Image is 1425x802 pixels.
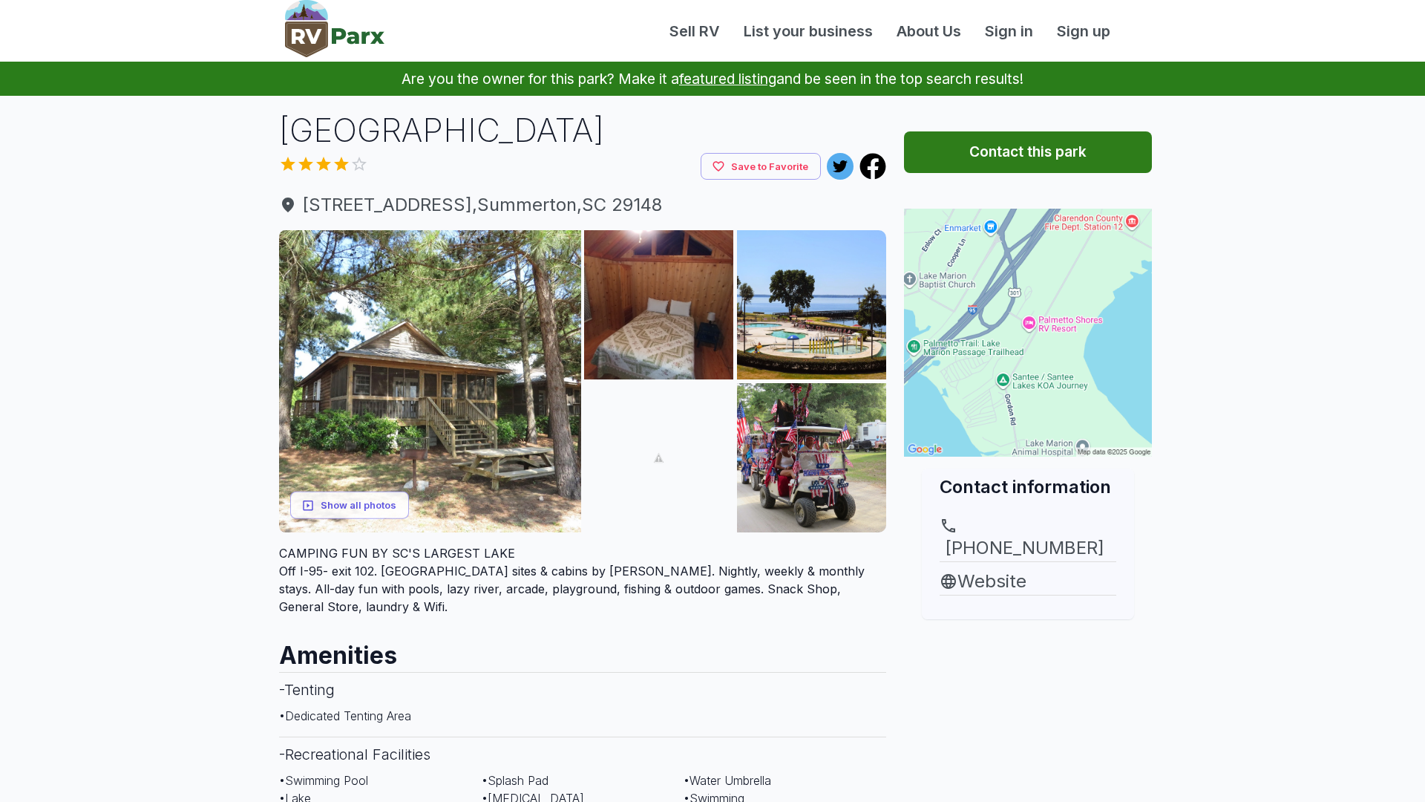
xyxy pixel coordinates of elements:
[684,773,771,788] span: • Water Umbrella
[290,492,409,519] button: Show all photos
[1045,20,1122,42] a: Sign up
[279,230,581,532] img: AAcXr8prbiMn9Cn_pcVp1NPdGeXZL9McIfWM-mSCIUkAIjqS5qmTIO21ukK34ahpI3nOP9v4bbfYnmoeRHu8xWjNdvPHtLPYA...
[584,383,733,532] img: AAcXr8rjnRl11rKRwEaPDqsnvqFNAivwl0ZUfYJGVbfjzlWG5sl9GuferleSmvhwfGlOC9cidZCcSsclsP1jVJ6yUx9FuN4vv...
[279,708,411,723] span: • Dedicated Tenting Area
[732,20,885,42] a: List your business
[940,568,1116,595] a: Website
[737,383,886,532] img: AAcXr8puXSdJD9dKUGtwmHguRUqGyl0wiyYT46drXdAVlQVqr8DxLJCA6_mOuv5f_2-YKWnzD1Y0dSYDTyh8h6dp6DmObSmlx...
[18,62,1407,96] p: Are you the owner for this park? Make it a and be seen in the top search results!
[279,672,886,707] h3: - Tenting
[279,544,886,616] div: Off I-95- exit 102. [GEOGRAPHIC_DATA] sites & cabins by [PERSON_NAME]. Nightly, weekly & monthly ...
[279,737,886,772] h3: - Recreational Facilities
[737,230,886,379] img: AAcXr8oxpXn0RGgEbDkXHLYBizjij2kQPZWBIz_gD1MYHd7jXDdCcI88sKRhoyr9ZrbkenDRB-ZUocruG5FUKT8z5e6zwc2oo...
[279,773,368,788] span: • Swimming Pool
[885,20,973,42] a: About Us
[279,192,886,218] a: [STREET_ADDRESS],Summerton,SC 29148
[279,108,886,153] h1: [GEOGRAPHIC_DATA]
[279,627,886,672] h2: Amenities
[973,20,1045,42] a: Sign in
[279,192,886,218] span: [STREET_ADDRESS] , Summerton , SC 29148
[940,517,1116,561] a: [PHONE_NUMBER]
[904,131,1152,173] button: Contact this park
[701,153,821,180] button: Save to Favorite
[482,773,548,788] span: • Splash Pad
[584,230,733,379] img: AAcXr8ofbPHdHCOcHZ3yRWSrJKsSsRZeKHBGypuu-g_6CpweK2IjTR11gGxtN2Cp34qqLqKYcdvoN4YxUfGDndOR1Aw1bmEUO...
[279,546,515,561] span: CAMPING FUN BY SC'S LARGEST LAKE
[940,475,1116,499] h2: Contact information
[658,20,732,42] a: Sell RV
[679,70,776,88] a: featured listing
[904,209,1152,457] img: Map for Palmetto Shores RV Resort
